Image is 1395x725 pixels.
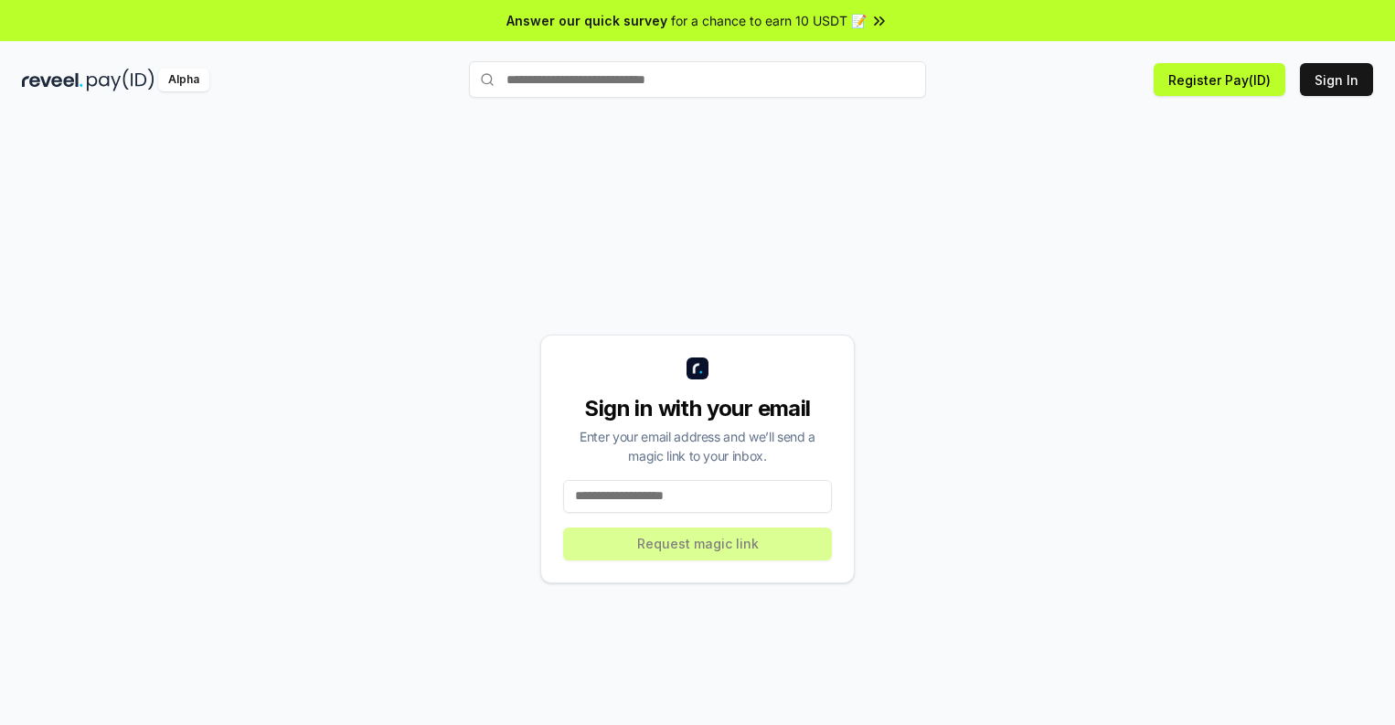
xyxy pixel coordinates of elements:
span: for a chance to earn 10 USDT 📝 [671,11,867,30]
span: Answer our quick survey [506,11,667,30]
img: logo_small [687,357,708,379]
button: Sign In [1300,63,1373,96]
div: Sign in with your email [563,394,832,423]
img: pay_id [87,69,154,91]
button: Register Pay(ID) [1154,63,1285,96]
div: Alpha [158,69,209,91]
img: reveel_dark [22,69,83,91]
div: Enter your email address and we’ll send a magic link to your inbox. [563,427,832,465]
